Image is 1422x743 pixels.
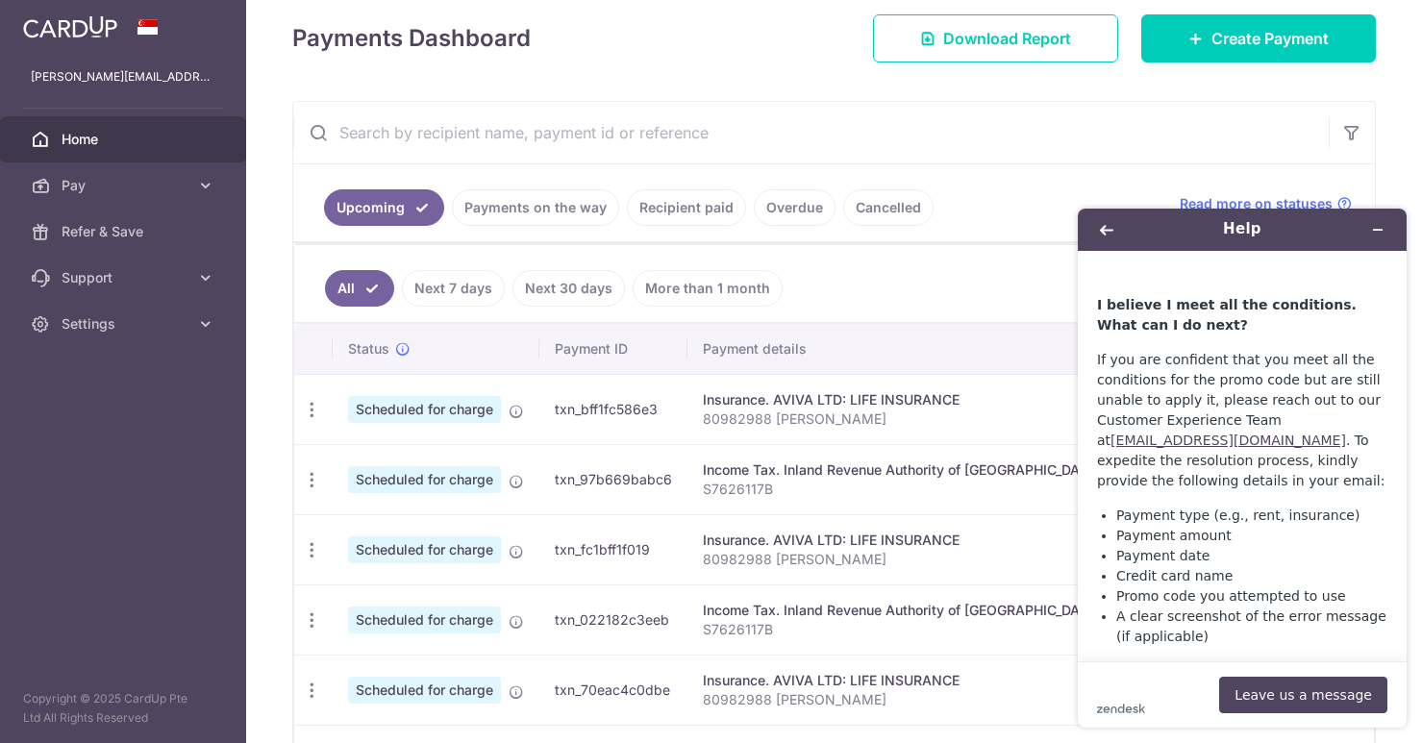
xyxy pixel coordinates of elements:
td: txn_97b669babc6 [539,444,687,514]
a: Cancelled [843,189,934,226]
p: 80982988 [PERSON_NAME] [703,550,1101,569]
div: Insurance. AVIVA LTD: LIFE INSURANCE [703,390,1101,409]
p: S7626117B [703,620,1101,639]
a: All [325,270,394,307]
input: Search by recipient name, payment id or reference [293,102,1329,163]
p: S7626117B [703,480,1101,499]
h4: Payments Dashboard [292,21,531,56]
th: Payment ID [539,324,687,374]
a: Create Payment [1141,14,1376,62]
span: Scheduled for charge [348,466,501,493]
td: txn_70eac4c0dbe [539,655,687,725]
div: Insurance. AVIVA LTD: LIFE INSURANCE [703,671,1101,690]
a: Next 30 days [512,270,625,307]
span: Pay [62,176,188,195]
span: Scheduled for charge [348,536,501,563]
a: Recipient paid [627,189,746,226]
a: More than 1 month [633,270,783,307]
span: Support [62,268,188,287]
a: Payments on the way [452,189,619,226]
p: [PERSON_NAME][EMAIL_ADDRESS][DOMAIN_NAME] [31,67,215,87]
a: Next 7 days [402,270,505,307]
p: 80982988 [PERSON_NAME] [703,409,1101,429]
div: Income Tax. Inland Revenue Authority of [GEOGRAPHIC_DATA] [703,601,1101,620]
a: Download Report [873,14,1118,62]
span: Scheduled for charge [348,607,501,633]
span: Home [62,130,188,149]
span: Refer & Save [62,222,188,241]
span: Scheduled for charge [348,677,501,704]
span: Create Payment [1211,27,1329,50]
span: Download Report [943,27,1071,50]
td: txn_fc1bff1f019 [539,514,687,584]
a: Upcoming [324,189,444,226]
span: Status [348,339,389,359]
iframe: Find more information here [1062,193,1422,743]
a: Overdue [754,189,836,226]
img: CardUp [23,15,117,38]
td: txn_022182c3eeb [539,584,687,655]
p: 80982988 [PERSON_NAME] [703,690,1101,709]
th: Payment details [687,324,1116,374]
span: Help [44,13,84,31]
span: Settings [62,314,188,334]
div: Income Tax. Inland Revenue Authority of [GEOGRAPHIC_DATA] [703,460,1101,480]
div: Insurance. AVIVA LTD: LIFE INSURANCE [703,531,1101,550]
span: Scheduled for charge [348,396,501,423]
td: txn_bff1fc586e3 [539,374,687,444]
